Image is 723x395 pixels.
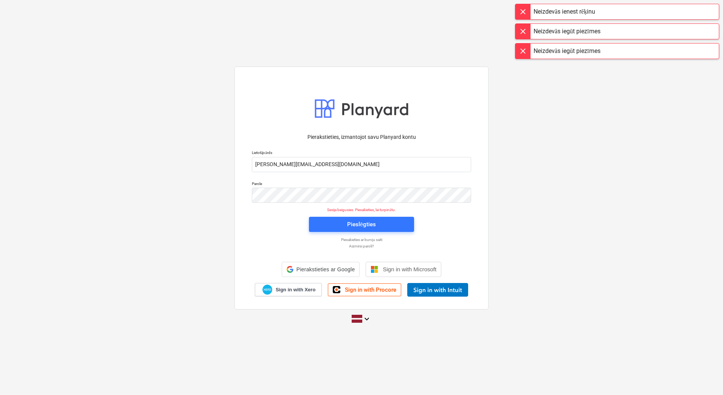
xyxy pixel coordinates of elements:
[309,217,414,232] button: Pieslēgties
[534,7,595,16] div: Neizdevās ienest rēķinu
[252,133,471,141] p: Pierakstieties, izmantojot savu Planyard kontu
[276,286,315,293] span: Sign in with Xero
[252,150,471,157] p: Lietotājvārds
[345,286,396,293] span: Sign in with Procore
[252,157,471,172] input: Lietotājvārds
[371,266,378,273] img: Microsoft logo
[296,266,355,272] span: Pierakstieties ar Google
[383,266,436,272] span: Sign in with Microsoft
[247,207,476,212] p: Sesija beigusies. Piesakieties, lai turpinātu.
[255,283,322,296] a: Sign in with Xero
[534,27,600,36] div: Neizdevās iegūt piezīmes
[362,314,371,323] i: keyboard_arrow_down
[534,47,600,56] div: Neizdevās iegūt piezīmes
[248,244,475,249] a: Aizmirsi paroli?
[262,285,272,295] img: Xero logo
[347,219,376,229] div: Pieslēgties
[248,237,475,242] a: Piesakieties ar burvju saiti
[328,283,401,296] a: Sign in with Procore
[282,262,360,277] div: Pierakstieties ar Google
[252,181,471,188] p: Parole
